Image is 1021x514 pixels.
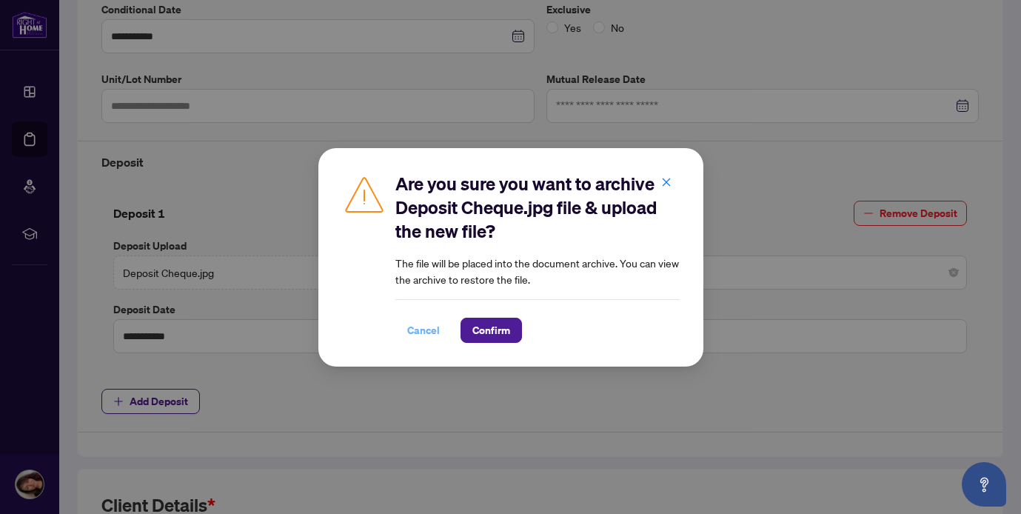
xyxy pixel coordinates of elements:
[395,318,452,343] button: Cancel
[461,318,522,343] button: Confirm
[472,318,510,342] span: Confirm
[661,177,672,187] span: close
[395,172,680,243] h2: Are you sure you want to archive Deposit Cheque.jpg file & upload the new file?
[407,318,440,342] span: Cancel
[395,172,680,343] div: The file will be placed into the document archive. You can view the archive to restore the file.
[342,172,386,216] img: Caution Icon
[962,462,1006,507] button: Open asap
